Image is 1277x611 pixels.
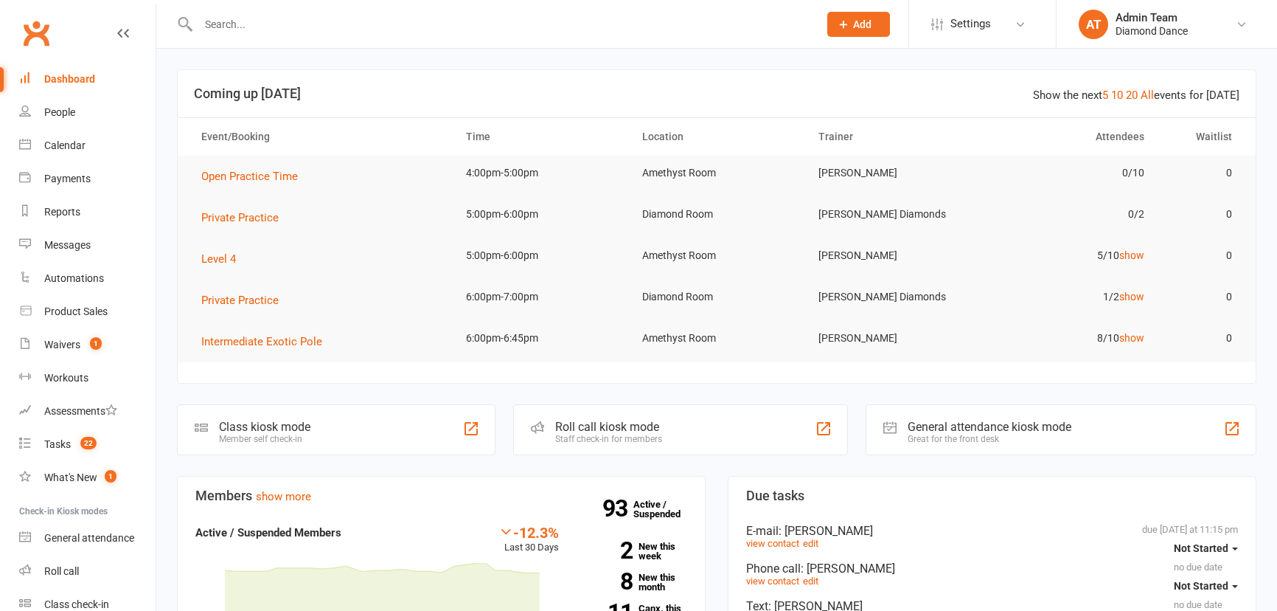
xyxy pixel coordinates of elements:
[256,490,311,503] a: show more
[908,434,1071,444] div: Great for the front desk
[44,206,80,218] div: Reports
[44,339,80,351] div: Waivers
[981,156,1158,190] td: 0/10
[19,129,156,162] a: Calendar
[195,489,687,503] h3: Members
[581,570,633,593] strong: 8
[1102,89,1108,102] a: 5
[1111,89,1123,102] a: 10
[1158,197,1246,232] td: 0
[453,238,629,273] td: 5:00pm-6:00pm
[1158,321,1246,356] td: 0
[201,252,236,266] span: Level 4
[1116,24,1188,38] div: Diamond Dance
[629,156,805,190] td: Amethyst Room
[19,395,156,428] a: Assessments
[1158,118,1246,156] th: Waitlist
[201,170,298,183] span: Open Practice Time
[1119,249,1144,261] a: show
[805,280,981,314] td: [PERSON_NAME] Diamonds
[201,291,289,309] button: Private Practice
[1119,332,1144,344] a: show
[1158,280,1246,314] td: 0
[19,461,156,494] a: What's New1
[201,168,308,185] button: Open Practice Time
[908,420,1071,434] div: General attendance kiosk mode
[950,7,991,41] span: Settings
[805,238,981,273] td: [PERSON_NAME]
[44,565,79,577] div: Roll call
[746,562,1238,576] div: Phone call
[1116,11,1188,24] div: Admin Team
[105,470,116,483] span: 1
[629,118,805,156] th: Location
[629,280,805,314] td: Diamond Room
[19,328,156,362] a: Waivers 1
[581,539,633,562] strong: 2
[19,262,156,295] a: Automations
[44,73,95,85] div: Dashboard
[1033,86,1239,104] div: Show the next events for [DATE]
[1158,238,1246,273] td: 0
[1119,291,1144,303] a: show
[629,238,805,273] td: Amethyst Room
[19,295,156,328] a: Product Sales
[219,420,310,434] div: Class kiosk mode
[201,211,279,224] span: Private Practice
[44,598,109,610] div: Class check-in
[19,229,156,262] a: Messages
[19,162,156,196] a: Payments
[44,239,91,251] div: Messages
[853,18,871,30] span: Add
[80,437,97,449] span: 22
[19,428,156,461] a: Tasks 22
[803,538,818,549] a: edit
[746,576,799,587] a: view contact
[498,524,559,540] div: -12.3%
[44,106,75,118] div: People
[1079,10,1108,39] div: AT
[1174,573,1238,599] button: Not Started
[19,63,156,96] a: Dashboard
[629,197,805,232] td: Diamond Room
[981,197,1158,232] td: 0/2
[44,173,91,184] div: Payments
[44,139,86,151] div: Calendar
[44,305,108,317] div: Product Sales
[44,532,134,544] div: General attendance
[581,542,687,561] a: 2New this week
[188,118,453,156] th: Event/Booking
[581,573,687,592] a: 8New this month
[801,562,895,576] span: : [PERSON_NAME]
[19,196,156,229] a: Reports
[555,434,662,444] div: Staff check-in for members
[44,372,88,384] div: Workouts
[981,238,1158,273] td: 5/10
[827,12,890,37] button: Add
[981,280,1158,314] td: 1/2
[44,472,97,483] div: What's New
[44,438,71,450] div: Tasks
[19,362,156,395] a: Workouts
[633,489,698,530] a: 93Active / Suspended
[1141,89,1154,102] a: All
[194,86,1239,101] h3: Coming up [DATE]
[201,209,289,227] button: Private Practice
[805,156,981,190] td: [PERSON_NAME]
[1174,542,1228,554] span: Not Started
[44,405,117,417] div: Assessments
[19,555,156,588] a: Roll call
[746,489,1238,503] h3: Due tasks
[201,250,246,268] button: Level 4
[1158,156,1246,190] td: 0
[805,197,981,232] td: [PERSON_NAME] Diamonds
[201,335,322,348] span: Intermediate Exotic Pole
[18,15,55,52] a: Clubworx
[219,434,310,444] div: Member self check-in
[19,96,156,129] a: People
[19,522,156,555] a: General attendance kiosk mode
[805,321,981,356] td: [PERSON_NAME]
[201,294,279,307] span: Private Practice
[805,118,981,156] th: Trainer
[498,524,559,556] div: Last 30 Days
